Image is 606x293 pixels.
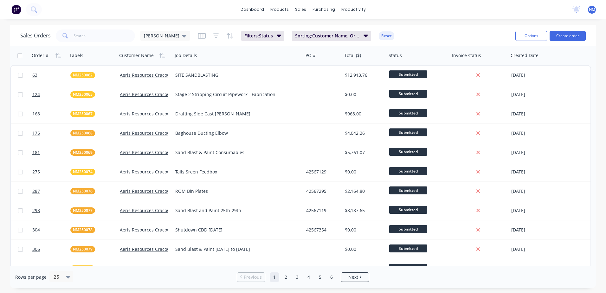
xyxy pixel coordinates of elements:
span: NM250069 [73,149,93,156]
div: Sand Blast and Paint 25th-29th [175,207,295,214]
div: [DATE] [511,169,558,175]
button: NM250080 [70,265,95,272]
span: 124 [32,91,40,98]
a: 306 [32,240,70,259]
div: PO # [306,52,316,59]
span: Submitted [389,70,427,78]
span: Sorting: Customer Name, Order # [295,33,360,39]
div: $3,873.61 [345,265,382,272]
span: 175 [32,130,40,136]
div: [DATE] [511,91,558,98]
span: NM250065 [73,91,93,98]
span: Filters: Status [244,33,273,39]
div: 42567354 [306,227,338,233]
button: NM250069 [70,149,95,156]
span: NM250079 [73,246,93,252]
button: NM250068 [70,130,95,136]
img: Factory [11,5,21,14]
div: $5,761.07 [345,149,382,156]
a: Page 3 [293,272,302,282]
div: Tails Sreen Feedbox [175,169,295,175]
a: Aeris Resources Cracow Operations [120,207,196,213]
button: NM250078 [70,227,95,233]
div: Sand Blast & Paint [DATE] to [DATE] [175,246,295,252]
div: 42567295 [306,188,338,194]
span: 63 [32,72,37,78]
span: Submitted [389,244,427,252]
span: Next [348,274,358,280]
div: [DATE] [511,246,558,252]
div: 42567119 [306,207,338,214]
div: Order # [32,52,48,59]
a: Page 6 [327,272,336,282]
button: Sorting:Customer Name, Order # [292,31,371,41]
button: NM250065 [70,91,95,98]
button: NM250067 [70,111,95,117]
button: Reset [379,31,394,40]
span: Rows per page [15,274,47,280]
a: 304 [32,220,70,239]
div: Status [389,52,402,59]
a: Page 4 [304,272,313,282]
input: Search... [74,29,135,42]
span: NM250077 [73,207,93,214]
div: $8,187.65 [345,207,382,214]
div: [DATE] [511,72,558,78]
button: Filters:Status [241,31,284,41]
a: Page 1 is your current page [270,272,279,282]
span: Submitted [389,148,427,156]
span: 304 [32,227,40,233]
a: Previous page [237,274,265,280]
button: Options [515,31,547,41]
a: 287 [32,182,70,201]
span: NM250076 [73,188,93,194]
div: Stage 2 Stripping Circuit Pipework - Fabrication [175,91,295,98]
a: 275 [32,162,70,181]
a: 307 [32,259,70,278]
a: 175 [32,124,70,143]
span: NM250067 [73,111,93,117]
span: 181 [32,149,40,156]
span: Submitted [389,167,427,175]
a: Aeris Resources Cracow Operations [120,91,196,97]
div: [DATE] [511,207,558,214]
a: Aeris Resources Cracow Operations [120,169,196,175]
a: Aeris Resources Cracow Operations [120,72,196,78]
a: Aeris Resources Cracow Operations [120,227,196,233]
a: Aeris Resources Cracow Operations [120,130,196,136]
div: [DATE] [511,130,558,136]
button: Create order [550,31,586,41]
span: Submitted [389,206,427,214]
span: 306 [32,246,40,252]
span: 168 [32,111,40,117]
div: $0.00 [345,227,382,233]
div: SITE SANDBLASTING [175,72,295,78]
div: Invoice status [452,52,481,59]
a: 63 [32,66,70,85]
div: Customer Name [119,52,154,59]
span: Submitted [389,225,427,233]
a: Aeris Resources Cracow Operations [120,111,196,117]
div: Created Date [511,52,538,59]
a: Next page [341,274,369,280]
a: Aeris Resources Cracow Operations [120,246,196,252]
button: NM250079 [70,246,95,252]
span: 287 [32,188,40,194]
div: sales [292,5,309,14]
div: Stripping Circuit Pipe Installation [175,265,295,272]
span: NM250062 [73,72,93,78]
a: Page 5 [315,272,325,282]
a: Aeris Resources Cracow Operations [120,149,196,155]
div: $968.00 [345,111,382,117]
button: NM250074 [70,169,95,175]
span: 275 [32,169,40,175]
div: Labels [70,52,83,59]
span: [PERSON_NAME] [144,32,179,39]
span: NM250068 [73,130,93,136]
span: NM250078 [73,227,93,233]
div: [DATE] [511,188,558,194]
div: ROM Bin Plates [175,188,295,194]
div: $0.00 [345,169,382,175]
span: 293 [32,207,40,214]
div: [DATE] [511,149,558,156]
